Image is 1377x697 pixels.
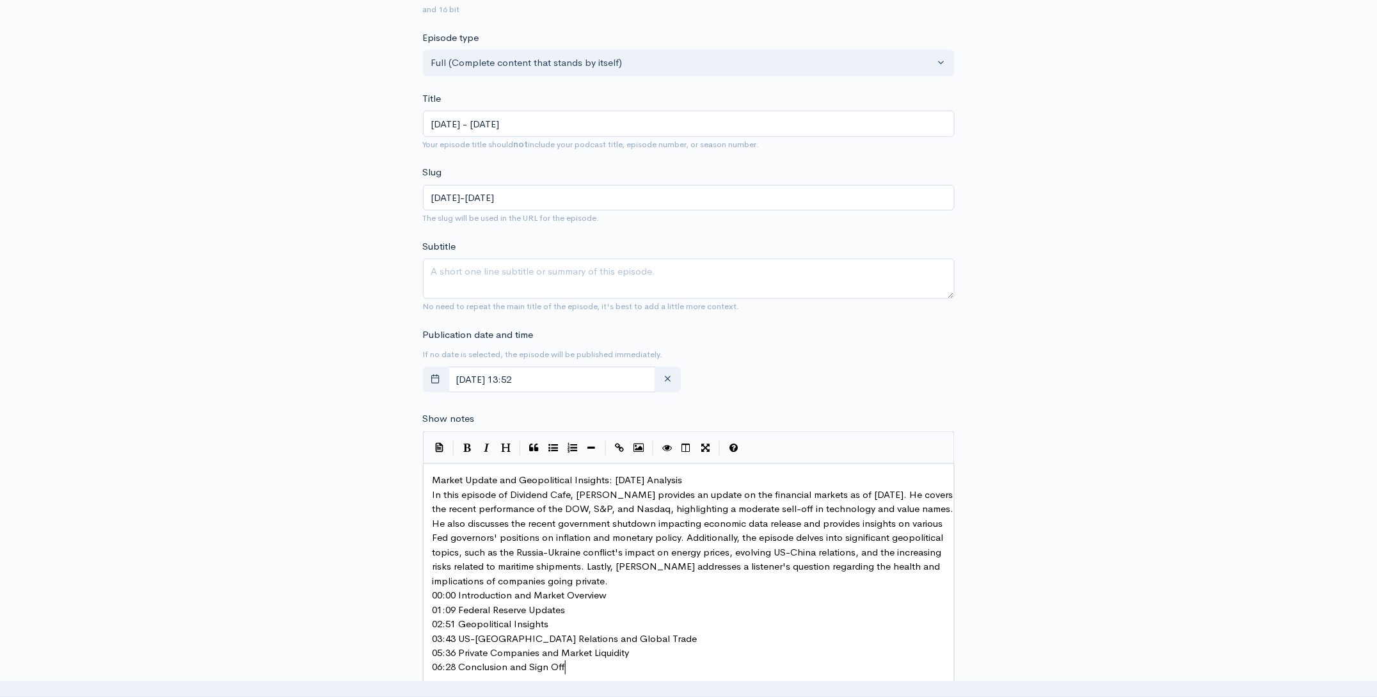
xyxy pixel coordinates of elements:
[423,111,955,137] input: What is the episode's title?
[423,349,663,360] small: If no date is selected, the episode will be published immediately.
[525,438,544,458] button: Quote
[653,441,654,456] i: |
[423,212,600,223] small: The slug will be used in the URL for the episode.
[610,438,630,458] button: Create Link
[423,185,955,211] input: title-of-episode
[497,438,516,458] button: Heading
[658,438,677,458] button: Toggle Preview
[677,438,696,458] button: Toggle Side by Side
[724,438,744,458] button: Markdown Guide
[423,31,479,45] label: Episode type
[582,438,601,458] button: Insert Horizontal Line
[458,438,477,458] button: Bold
[605,441,607,456] i: |
[423,239,456,254] label: Subtitle
[423,367,449,393] button: toggle
[655,367,681,393] button: clear
[696,438,715,458] button: Toggle Fullscreen
[423,328,534,342] label: Publication date and time
[477,438,497,458] button: Italic
[423,50,955,76] button: Full (Complete content that stands by itself)
[423,165,442,180] label: Slug
[433,661,566,673] span: 06:28 Conclusion and Sign Off
[431,56,935,70] div: Full (Complete content that stands by itself)
[719,441,720,456] i: |
[630,438,649,458] button: Insert Image
[423,301,740,312] small: No need to repeat the main title of the episode, it's best to add a little more context.
[520,441,521,456] i: |
[514,139,529,150] strong: not
[544,438,563,458] button: Generic List
[433,589,607,601] span: 00:00 Introduction and Market Overview
[433,474,683,486] span: Market Update and Geopolitical Insights: [DATE] Analysis
[433,618,549,630] span: 02:51 Geopolitical Insights
[423,139,760,150] small: Your episode title should include your podcast title, episode number, or season number.
[430,438,449,457] button: Insert Show Notes Template
[453,441,454,456] i: |
[433,488,957,587] span: In this episode of Dividend Cafe, [PERSON_NAME] provides an update on the financial markets as of...
[433,646,630,659] span: 05:36 Private Companies and Market Liquidity
[563,438,582,458] button: Numbered List
[433,632,697,645] span: 03:43 US-[GEOGRAPHIC_DATA] Relations and Global Trade
[423,92,442,106] label: Title
[423,412,475,426] label: Show notes
[433,604,566,616] span: 01:09 Federal Reserve Updates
